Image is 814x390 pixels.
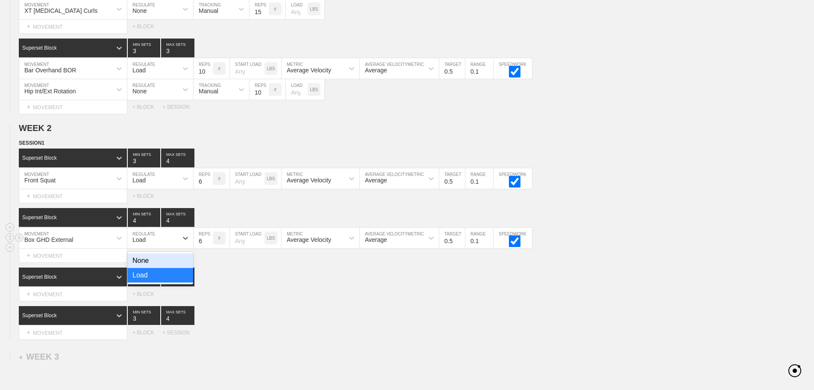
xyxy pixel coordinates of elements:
[19,123,52,133] span: WEEK 2
[230,58,264,79] input: Any
[365,177,387,184] div: Average
[19,287,127,301] div: MOVEMENT
[287,236,331,243] div: Average Velocity
[19,354,23,361] span: +
[218,66,220,71] p: #
[19,189,127,203] div: MOVEMENT
[218,176,220,181] p: #
[230,228,264,248] input: Any
[132,88,147,95] div: None
[132,291,162,297] div: + BLOCK
[132,193,162,199] div: + BLOCK
[660,291,814,390] iframe: Chat Widget
[19,140,44,146] span: SESSION 1
[199,7,218,14] div: Manual
[26,290,30,298] span: +
[132,236,146,243] div: Load
[26,329,30,336] span: +
[22,45,57,51] div: Superset Block
[22,214,57,220] div: Superset Block
[26,23,30,30] span: +
[274,7,276,12] p: #
[162,104,197,110] div: + SESSION
[26,252,30,259] span: +
[161,306,194,325] input: None
[19,249,127,263] div: MOVEMENT
[127,253,193,268] div: None
[132,330,162,336] div: + BLOCK
[127,268,193,283] div: Load
[19,20,127,34] div: MOVEMENT
[365,236,387,243] div: Average
[161,39,194,57] input: None
[274,87,276,92] p: #
[22,274,57,280] div: Superset Block
[26,103,30,110] span: +
[24,7,97,14] div: XT [MEDICAL_DATA] Curls
[22,155,57,161] div: Superset Block
[132,104,162,110] div: + BLOCK
[365,67,387,74] div: Average
[161,149,194,167] input: None
[287,67,331,74] div: Average Velocity
[19,100,127,114] div: MOVEMENT
[287,177,331,184] div: Average Velocity
[310,7,318,12] p: LBS
[199,88,218,95] div: Manual
[267,66,275,71] p: LBS
[22,313,57,319] div: Superset Block
[24,88,76,95] div: Hip Int/Ext Rotation
[132,7,147,14] div: None
[19,326,127,340] div: MOVEMENT
[26,192,30,199] span: +
[132,24,162,30] div: + BLOCK
[24,177,56,184] div: Front Squat
[218,236,220,241] p: #
[132,177,146,184] div: Load
[286,79,308,100] input: Any
[267,236,275,241] p: LBS
[310,87,318,92] p: LBS
[230,168,264,189] input: Any
[132,67,146,74] div: Load
[24,67,76,74] div: Bar Overhand BOR
[162,330,197,336] div: + SESSION
[19,352,59,362] div: WEEK 3
[267,176,275,181] p: LBS
[24,236,73,243] div: Box GHD External
[161,208,194,227] input: None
